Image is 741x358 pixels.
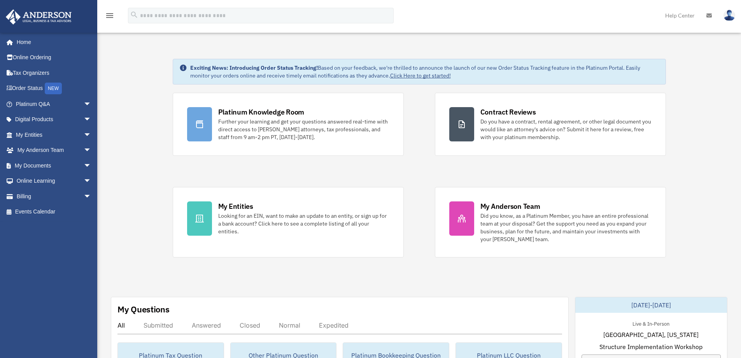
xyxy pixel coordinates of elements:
span: arrow_drop_down [84,127,99,143]
div: Based on your feedback, we're thrilled to announce the launch of our new Order Status Tracking fe... [190,64,659,79]
div: Live & In-Person [626,319,676,327]
div: Further your learning and get your questions answered real-time with direct access to [PERSON_NAM... [218,118,389,141]
div: Contract Reviews [480,107,536,117]
div: Do you have a contract, rental agreement, or other legal document you would like an attorney's ad... [480,118,652,141]
div: NEW [45,83,62,94]
a: Platinum Q&Aarrow_drop_down [5,96,103,112]
a: My Anderson Team Did you know, as a Platinum Member, you have an entire professional team at your... [435,187,666,257]
div: Platinum Knowledge Room [218,107,305,117]
a: Order StatusNEW [5,81,103,97]
div: Normal [279,321,300,329]
a: Contract Reviews Do you have a contract, rental agreement, or other legal document you would like... [435,93,666,156]
div: My Entities [218,201,253,211]
a: menu [105,14,114,20]
a: Click Here to get started! [390,72,451,79]
a: Billingarrow_drop_down [5,189,103,204]
div: Answered [192,321,221,329]
a: Online Ordering [5,50,103,65]
a: My Anderson Teamarrow_drop_down [5,143,103,158]
a: My Documentsarrow_drop_down [5,158,103,173]
span: arrow_drop_down [84,143,99,159]
div: All [117,321,125,329]
span: arrow_drop_down [84,112,99,128]
span: arrow_drop_down [84,96,99,112]
div: Did you know, as a Platinum Member, you have an entire professional team at your disposal? Get th... [480,212,652,243]
span: arrow_drop_down [84,173,99,189]
div: Looking for an EIN, want to make an update to an entity, or sign up for a bank account? Click her... [218,212,389,235]
a: My Entities Looking for an EIN, want to make an update to an entity, or sign up for a bank accoun... [173,187,404,257]
a: Home [5,34,99,50]
img: Anderson Advisors Platinum Portal [4,9,74,25]
span: [GEOGRAPHIC_DATA], [US_STATE] [603,330,699,339]
a: Tax Organizers [5,65,103,81]
span: Structure Implementation Workshop [599,342,702,351]
a: My Entitiesarrow_drop_down [5,127,103,143]
i: search [130,11,138,19]
a: Events Calendar [5,204,103,220]
span: arrow_drop_down [84,158,99,174]
a: Online Learningarrow_drop_down [5,173,103,189]
div: My Questions [117,303,170,315]
span: arrow_drop_down [84,189,99,205]
div: Closed [240,321,260,329]
i: menu [105,11,114,20]
div: My Anderson Team [480,201,540,211]
div: [DATE]-[DATE] [575,297,727,313]
strong: Exciting News: Introducing Order Status Tracking! [190,64,318,71]
a: Digital Productsarrow_drop_down [5,112,103,127]
div: Submitted [144,321,173,329]
img: User Pic [723,10,735,21]
div: Expedited [319,321,349,329]
a: Platinum Knowledge Room Further your learning and get your questions answered real-time with dire... [173,93,404,156]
